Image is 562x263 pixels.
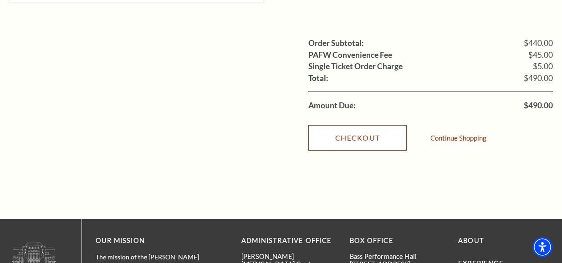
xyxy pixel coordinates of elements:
label: Total: [308,74,328,82]
span: $490.00 [524,101,553,110]
p: Administrative Office [241,235,336,247]
label: PAFW Convenience Fee [308,51,392,59]
span: $440.00 [524,39,553,47]
p: Bass Performance Hall [350,253,444,260]
label: Single Ticket Order Charge [308,62,403,71]
span: $490.00 [524,74,553,82]
div: Accessibility Menu [532,237,552,257]
label: Order Subtotal: [308,39,364,47]
span: $5.00 [533,62,553,71]
a: Checkout [308,125,407,151]
a: About [458,237,484,244]
a: Continue Shopping [430,135,486,142]
span: $45.00 [528,51,553,59]
p: OUR MISSION [96,235,209,247]
label: Amount Due: [308,101,356,110]
p: BOX OFFICE [350,235,444,247]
